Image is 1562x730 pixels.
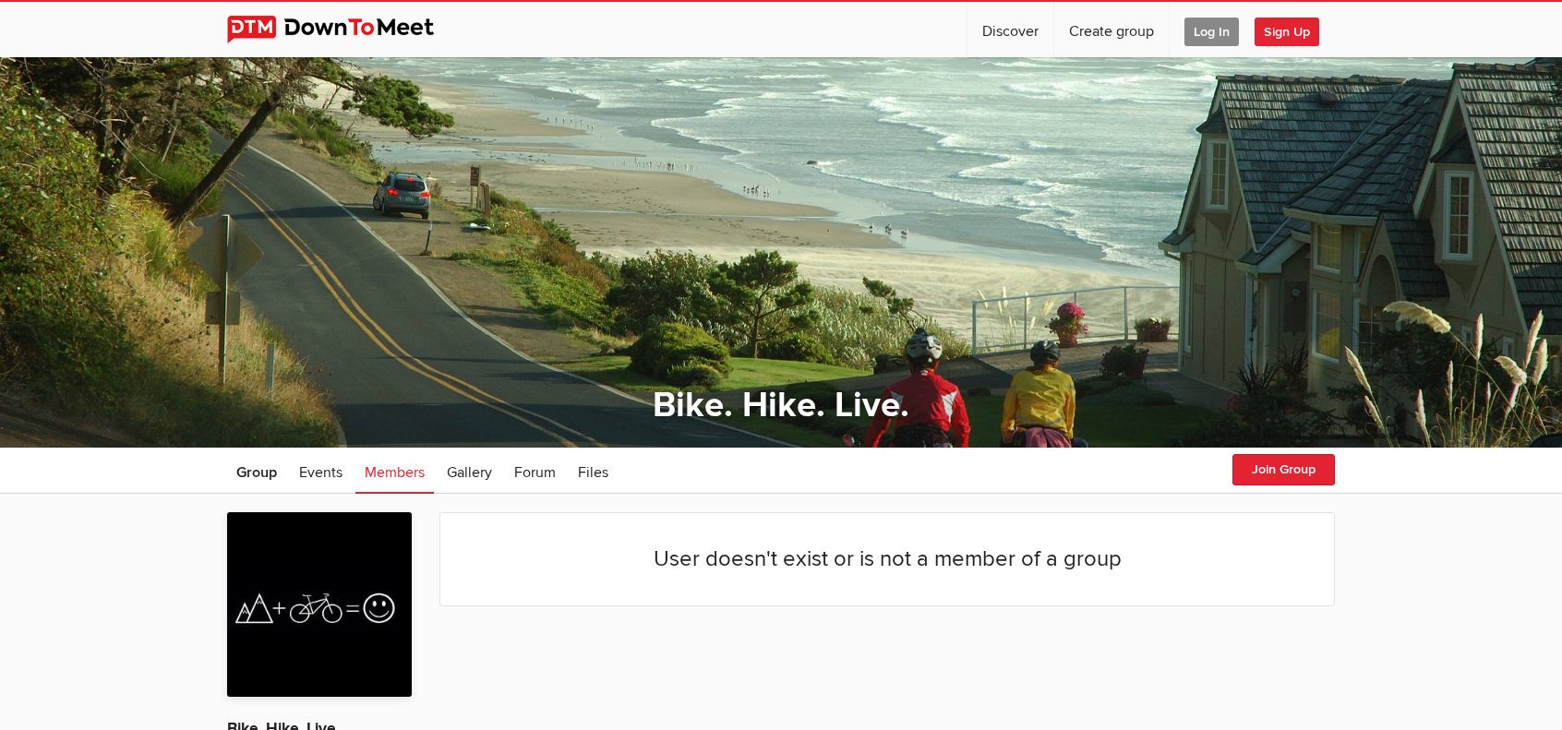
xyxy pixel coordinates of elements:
[470,543,1304,576] h2: User doesn't exist or is not a member of a group
[967,2,1053,57] a: Discover
[1184,18,1239,46] span: Log In
[1255,18,1319,46] span: Sign Up
[569,448,618,494] a: Files
[236,463,277,482] span: Group
[1054,2,1169,57] a: Create group
[1232,454,1335,485] button: Join Group
[299,463,342,482] span: Events
[1255,2,1334,57] a: Sign Up
[227,16,463,43] img: DownToMeet
[505,448,565,494] a: Forum
[578,463,608,482] span: Files
[653,384,909,426] a: Bike. Hike. Live.
[438,448,501,494] a: Gallery
[365,463,425,482] span: Members
[1170,2,1254,57] a: Log In
[290,448,352,494] a: Events
[514,463,556,482] span: Forum
[447,463,492,482] span: Gallery
[227,512,412,697] img: Bike. Hike. Live.
[227,448,286,494] a: Group
[355,448,434,494] a: Members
